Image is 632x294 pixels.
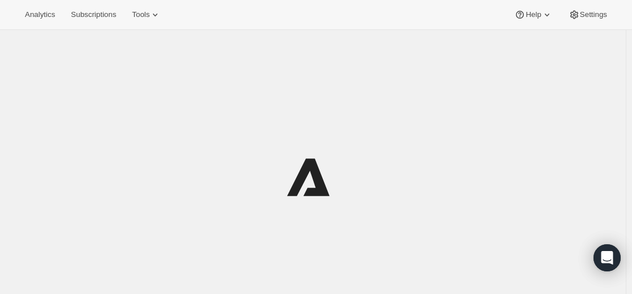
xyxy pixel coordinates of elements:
button: Analytics [18,7,62,23]
button: Subscriptions [64,7,123,23]
span: Help [526,10,541,19]
button: Tools [125,7,168,23]
div: Open Intercom Messenger [593,244,621,271]
span: Subscriptions [71,10,116,19]
span: Analytics [25,10,55,19]
span: Tools [132,10,150,19]
span: Settings [580,10,607,19]
button: Help [507,7,559,23]
button: Settings [562,7,614,23]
